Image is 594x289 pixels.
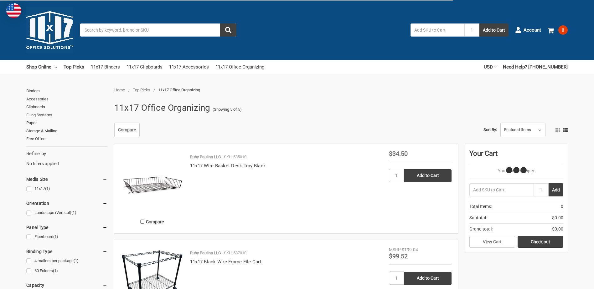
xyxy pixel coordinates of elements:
[26,257,107,265] a: 4 mailers per package
[26,281,107,289] h5: Capacity
[45,186,50,191] span: (1)
[518,236,563,248] a: Check out
[71,210,76,215] span: (1)
[549,183,563,196] button: Add
[74,258,79,263] span: (1)
[483,125,497,134] label: Sort By:
[469,236,515,248] a: View Cart
[524,27,541,34] span: Account
[469,183,534,196] input: Add SKU to Cart
[121,216,183,227] label: Compare
[26,224,107,231] h5: Panel Type
[133,88,150,92] a: Top Picks
[548,22,568,38] a: 0
[114,88,125,92] a: Home
[53,234,58,239] span: (1)
[26,103,107,111] a: Clipboards
[26,60,57,74] a: Shop Online
[224,250,246,256] p: SKU: 587010
[469,203,492,210] span: Total Items:
[26,248,107,255] h5: Binding Type
[26,127,107,135] a: Storage & Mailing
[26,7,73,53] img: 11x17.com
[552,226,563,232] span: $0.00
[469,226,493,232] span: Grand total:
[6,3,21,18] img: duty and tax information for United States
[26,111,107,119] a: Filing Systems
[479,23,509,37] button: Add to Cart
[64,60,84,74] a: Top Picks
[515,22,541,38] a: Account
[389,252,408,260] span: $99.52
[190,259,261,265] a: 11x17 Black Wire Frame File Cart
[190,154,222,160] p: Ruby Paulina LLC.
[26,150,107,167] div: No filters applied
[389,150,408,157] span: $34.50
[26,87,107,95] a: Binders
[552,215,563,221] span: $0.00
[469,215,487,221] span: Subtotal:
[190,250,222,256] p: Ruby Paulina LLC.
[224,154,246,160] p: SKU: 585010
[121,150,183,213] img: 11x17 Wire Basket Desk Tray Black
[411,23,464,37] input: Add SKU to Cart
[389,246,401,253] div: MSRP
[404,169,452,182] input: Add to Cart
[80,23,236,37] input: Search by keyword, brand or SKU
[26,233,107,241] a: Fiberboard
[404,272,452,285] input: Add to Cart
[26,185,107,193] a: 11x17
[26,267,107,275] a: 60 Folders
[26,175,107,183] h5: Media Size
[114,123,140,138] a: Compare
[169,60,209,74] a: 11x17 Accessories
[484,60,496,74] a: USD
[26,119,107,127] a: Paper
[469,168,563,174] p: Your Cart Is Empty.
[26,200,107,207] h5: Orientation
[503,60,568,74] a: Need Help? [PHONE_NUMBER]
[158,88,200,92] span: 11x17 Office Organizing
[26,209,107,217] a: Landscape (Vertical)
[558,25,568,35] span: 0
[213,106,242,113] span: (Showing 5 of 5)
[190,163,266,169] a: 11x17 Wire Basket Desk Tray Black
[127,60,163,74] a: 11x17 Clipboards
[402,247,418,252] span: $199.04
[53,268,58,273] span: (1)
[26,95,107,103] a: Accessories
[215,60,264,74] a: 11x17 Office Organizing
[91,60,120,74] a: 11x17 Binders
[26,135,107,143] a: Free Offers
[140,220,144,224] input: Compare
[469,148,563,163] div: Your Cart
[26,150,107,157] h5: Refine by
[561,203,563,210] span: 0
[114,100,210,116] h1: 11x17 Office Organizing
